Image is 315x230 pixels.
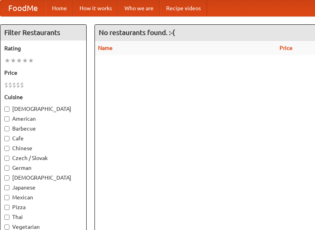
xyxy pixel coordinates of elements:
li: ★ [16,56,22,65]
label: American [4,115,82,123]
li: ★ [22,56,28,65]
input: Pizza [4,205,9,210]
input: Barbecue [4,126,9,131]
h5: Cuisine [4,93,82,101]
label: Chinese [4,144,82,152]
li: $ [16,81,20,89]
h5: Price [4,69,82,77]
a: Recipe videos [160,0,207,16]
a: FoodMe [0,0,46,16]
label: Thai [4,213,82,221]
input: Mexican [4,195,9,200]
input: Japanese [4,185,9,190]
label: Czech / Slovak [4,154,82,162]
input: Czech / Slovak [4,156,9,161]
li: $ [4,81,8,89]
a: How it works [73,0,118,16]
ng-pluralize: No restaurants found. :-( [99,29,175,36]
a: Home [46,0,73,16]
input: [DEMOGRAPHIC_DATA] [4,107,9,112]
li: $ [12,81,16,89]
input: [DEMOGRAPHIC_DATA] [4,175,9,180]
h4: Filter Restaurants [0,25,86,40]
label: Barbecue [4,125,82,132]
input: Cafe [4,136,9,141]
li: $ [20,81,24,89]
input: Thai [4,215,9,220]
label: Pizza [4,203,82,211]
li: ★ [10,56,16,65]
li: ★ [4,56,10,65]
input: Chinese [4,146,9,151]
a: Name [98,45,113,51]
li: $ [8,81,12,89]
li: ★ [28,56,34,65]
h5: Rating [4,44,82,52]
input: Vegetarian [4,224,9,230]
label: Cafe [4,134,82,142]
label: [DEMOGRAPHIC_DATA] [4,174,82,182]
label: Mexican [4,193,82,201]
input: German [4,166,9,171]
label: German [4,164,82,172]
a: Who we are [118,0,160,16]
label: Japanese [4,184,82,191]
a: Price [280,45,293,51]
label: [DEMOGRAPHIC_DATA] [4,105,82,113]
input: American [4,116,9,121]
